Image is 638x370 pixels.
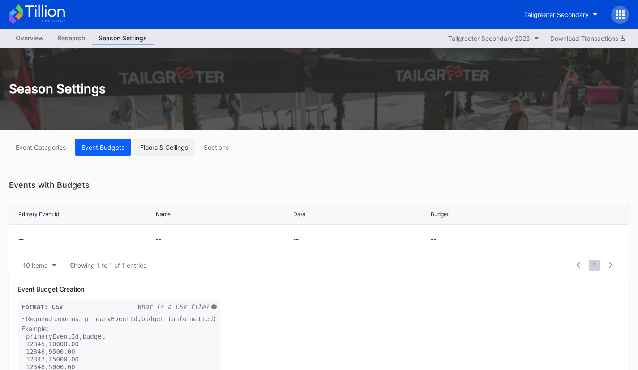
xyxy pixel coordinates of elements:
div: Budget [431,211,449,218]
div: Tailgreeter Secondary [524,11,589,18]
div: Event Categories [16,144,66,151]
code: primaryEventId,budget [26,333,105,340]
code: primaryEventId,budget (unformatted) [85,315,217,322]
div: Primary Event Id [18,211,59,218]
div: Sections [204,144,229,151]
button: Tailgreeter Secondary 2025 [444,32,544,44]
button: Event Budgets [75,139,131,156]
div: Download Transactions [550,35,625,42]
button: Sections [197,139,236,156]
code: 12347,15000.00 [26,356,79,363]
button: 10 items [18,259,61,271]
div: -- [431,235,566,243]
div: Floors & Ceilings [140,144,188,151]
div: Overview [9,31,51,44]
div: Events with Budgets [9,178,629,192]
div: Date [293,211,305,218]
code: What is a CSV file? [137,303,217,315]
code: 12345,10000.00 [26,340,79,348]
div: Name [156,211,171,218]
code: 12346,9500.00 [26,348,75,355]
a: Season Settings [92,31,154,45]
div: Showing 1 to 1 of 1 entries [70,261,146,269]
div: Event Budget Creation [18,285,620,293]
button: Tailgreeter Secondary [517,6,604,23]
div: - Required columns: [21,315,217,322]
div: -- [18,235,154,243]
span: 1 [589,260,600,271]
a: Research [51,31,92,45]
button: Event Categories [9,139,73,156]
button: Floors & Ceilings [133,139,195,156]
div: 10 items [23,261,47,269]
div: -- [293,235,428,243]
a: Overview [9,31,51,45]
code: Format: CSV [21,303,63,310]
button: Download Transactions [546,32,629,44]
div: Event Budgets [81,144,124,151]
div: -- [156,235,291,243]
div: Tailgreeter Secondary 2025 [448,35,530,42]
div: Example: [21,325,217,332]
div: Research [51,31,92,44]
